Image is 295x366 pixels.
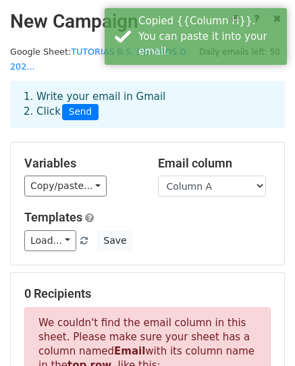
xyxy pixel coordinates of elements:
[24,176,107,197] a: Copy/paste...
[97,230,132,251] button: Save
[114,345,145,357] strong: Email
[10,47,186,72] a: TUTORIAS B.S. DÉCIMOS D 202...
[14,89,281,120] div: 1. Write your email in Gmail 2. Click
[227,301,295,366] iframe: Chat Widget
[227,301,295,366] div: Widget de chat
[10,47,186,72] small: Google Sheet:
[10,10,285,33] h2: New Campaign
[24,156,138,171] h5: Variables
[24,230,76,251] a: Load...
[62,104,99,120] span: Send
[24,210,82,224] a: Templates
[158,156,271,171] h5: Email column
[24,286,271,301] h5: 0 Recipients
[138,14,281,59] div: Copied {{Column H}}. You can paste it into your email.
